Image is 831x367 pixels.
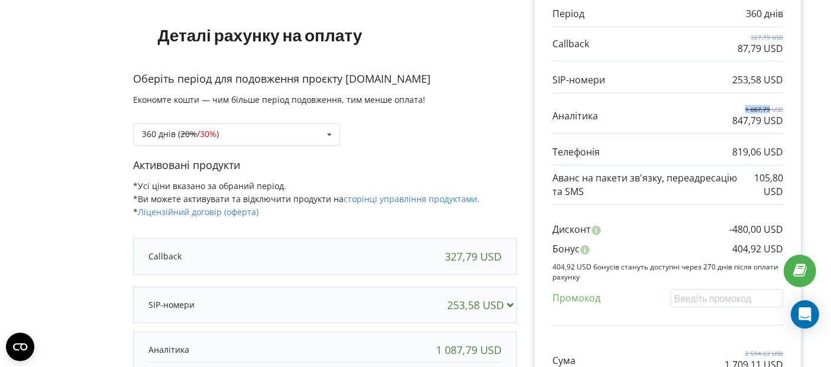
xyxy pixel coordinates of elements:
p: 87,79 USD [738,42,783,56]
span: Економте кошти — чим більше період подовження, тим менше оплата! [133,94,425,105]
p: Аналітика [148,344,189,356]
div: 327,79 USD [445,251,502,262]
p: Телефонія [552,145,600,159]
p: 847,79 USD [732,114,783,128]
p: 2 594,03 USD [725,349,783,358]
p: 404,92 USD [732,242,783,256]
div: 253,58 USD [447,299,519,311]
div: Open Intercom Messenger [791,300,819,329]
span: *Ви можете активувати та відключити продукти на [133,193,480,204]
p: Оберіть період для подовження проєкту [DOMAIN_NAME] [133,72,517,87]
p: Callback [148,251,182,262]
h1: Деталі рахунку на оплату [133,7,386,63]
div: 1 087,79 USD [436,344,502,356]
span: *Усі ціни вказано за обраний період. [133,180,286,191]
p: SIP-номери [552,73,605,87]
p: Період [552,7,584,21]
p: Дисконт [552,223,591,236]
a: Ліцензійний договір (оферта) [138,206,258,217]
p: Аванс на пакети зв'язку, переадресацію та SMS [552,171,739,199]
p: Активовані продукти [133,158,517,173]
p: Аналітика [552,109,598,123]
p: 819,06 USD [732,145,783,159]
p: 360 днів [746,7,783,21]
p: Callback [552,37,589,51]
p: -480,00 USD [729,223,783,236]
p: 105,80 USD [739,171,783,199]
div: 360 днів ( / ) [142,130,219,138]
button: Open CMP widget [6,333,34,361]
p: Бонус [552,242,580,256]
p: 404,92 USD бонусів стануть доступні через 270 днів після оплати рахунку [552,262,783,282]
a: сторінці управління продуктами. [344,193,480,204]
span: 30% [200,128,216,139]
p: 1 087,79 USD [732,105,783,113]
p: 253,58 USD [732,73,783,87]
s: 20% [180,128,197,139]
p: 327,79 USD [738,33,783,41]
input: Введіть промокод [671,289,783,307]
p: Промокод [552,291,600,305]
p: SIP-номери [148,299,195,311]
